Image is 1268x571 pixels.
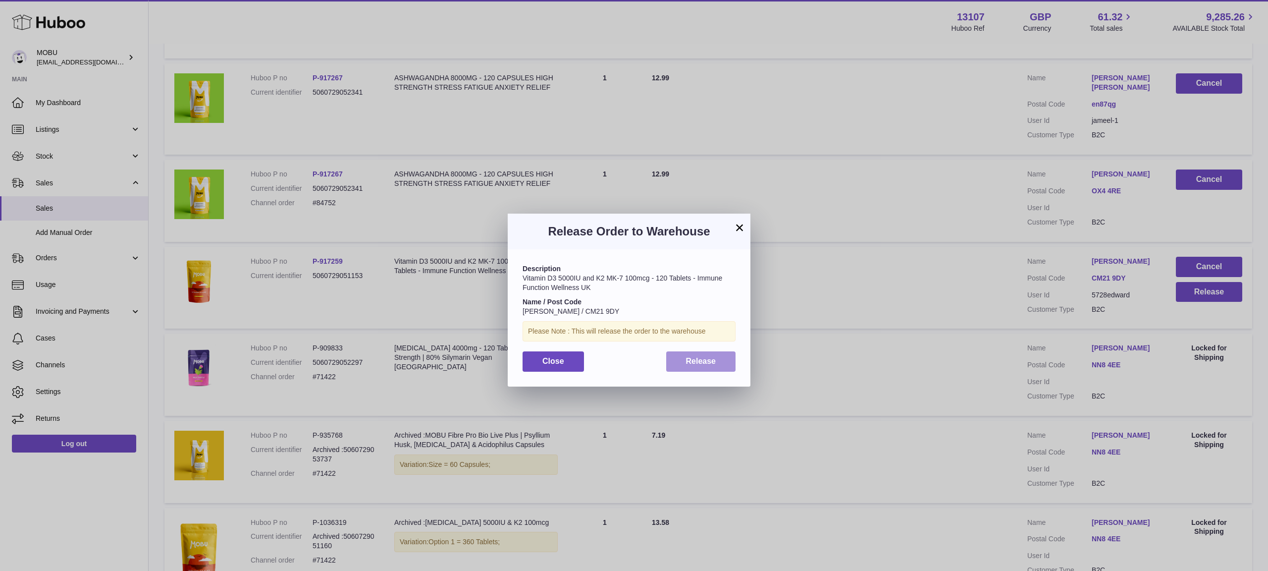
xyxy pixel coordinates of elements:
[523,307,619,315] span: [PERSON_NAME] / CM21 9DY
[523,224,736,239] h3: Release Order to Warehouse
[542,357,564,365] span: Close
[523,298,581,306] strong: Name / Post Code
[666,351,736,372] button: Release
[523,274,722,291] span: Vitamin D3 5000IU and K2 MK-7 100mcg - 120 Tablets - Immune Function Wellness UK
[523,321,736,342] div: Please Note : This will release the order to the warehouse
[686,357,716,365] span: Release
[523,351,584,372] button: Close
[734,222,745,233] button: ×
[523,265,561,273] strong: Description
